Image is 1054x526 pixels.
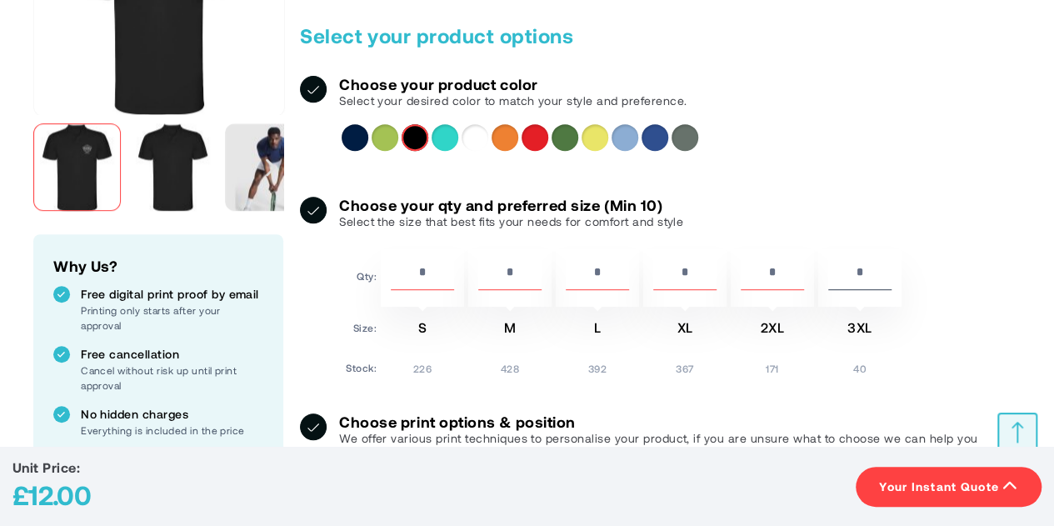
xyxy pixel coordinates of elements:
p: Cancel without risk up until print approval [81,363,263,393]
td: 428 [468,355,552,376]
div: White [462,124,488,151]
img: r04043o_m1_dykcwd88mjwbixs7.jpg [225,123,312,211]
h3: Choose your qty and preferred size (Min 10) [339,197,683,213]
td: 392 [556,355,639,376]
img: r04043o_f1_sp_y1_cbgqkq1gnggn59a9.jpg [33,123,121,211]
div: Lead [672,124,698,151]
td: 367 [643,355,727,376]
h3: Choose your product color [339,76,687,93]
h3: Choose print options & position [339,413,1021,430]
p: No hidden charges [81,406,263,423]
div: Royal blue [642,124,668,151]
td: Stock: [346,355,377,376]
div: Fern green [552,124,578,151]
div: Turquois [432,124,458,151]
div: Lime [372,124,398,151]
p: Select your desired color to match your style and preference. [339,93,687,109]
div: Solid black [402,124,428,151]
td: L [556,311,639,351]
td: Size: [346,311,377,351]
h2: Why Us? [53,254,263,278]
p: Free cancellation [81,346,263,363]
div: Sky blue [612,124,638,151]
td: S [381,311,464,351]
td: 3XL [818,311,902,351]
div: Fluor Orange [492,124,518,151]
div: £12.00 [12,476,91,513]
p: Printing only starts after your approval [81,303,263,333]
td: Qty: [346,249,377,307]
img: r04043o_4fpevquqxpt0tkv3.jpg [129,123,217,211]
td: 226 [381,355,464,376]
div: Next [258,115,283,219]
td: 2XL [731,311,814,351]
div: Navy Blue [342,124,368,151]
h2: Select your product options [300,23,1021,49]
p: Select the size that best fits your needs for comfort and style [339,213,683,230]
td: 171 [731,355,814,376]
button: Your Instant Quote [856,467,1042,507]
p: Free digital print proof by email [81,286,263,303]
p: We offer various print techniques to personalise your product, if you are unsure what to choose w... [339,430,1021,463]
span: Unit Price: [12,459,80,475]
div: Fluor Yellow [582,124,608,151]
span: Your Instant Quote [879,478,999,495]
p: Everything is included in the price [81,423,263,438]
td: M [468,311,552,351]
td: 40 [818,355,902,376]
div: Red [522,124,548,151]
td: XL [643,311,727,351]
